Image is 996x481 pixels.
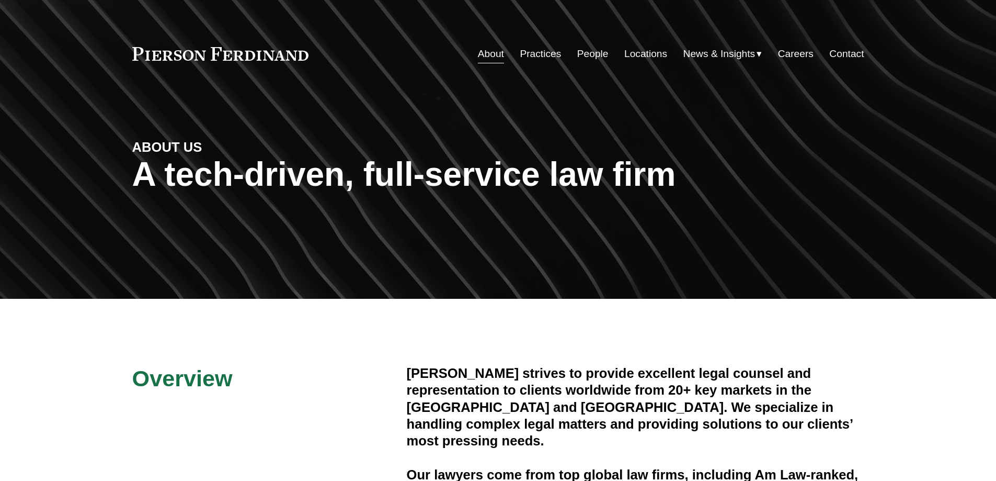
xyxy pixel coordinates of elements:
span: Overview [132,366,233,391]
a: Locations [624,44,667,64]
a: Contact [829,44,864,64]
a: About [478,44,504,64]
a: folder dropdown [683,44,762,64]
span: News & Insights [683,45,755,63]
h1: A tech-driven, full-service law firm [132,155,864,194]
strong: ABOUT US [132,140,202,154]
a: Practices [520,44,561,64]
h4: [PERSON_NAME] strives to provide excellent legal counsel and representation to clients worldwide ... [407,365,864,450]
a: People [577,44,609,64]
a: Careers [778,44,814,64]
